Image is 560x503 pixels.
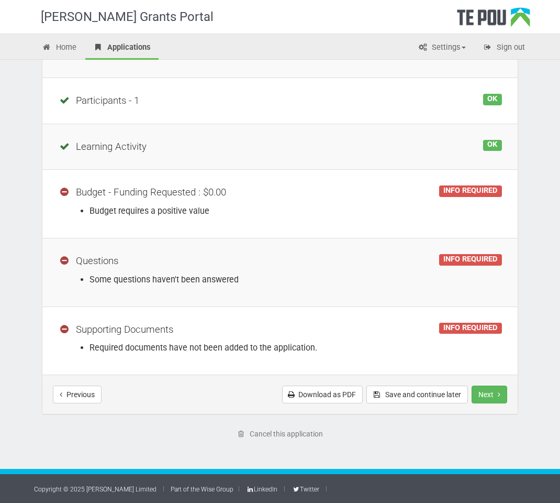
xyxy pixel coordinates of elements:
div: Supporting Documents [58,323,502,337]
a: Home [34,37,84,60]
li: Required documents have not been added to the application. [89,342,502,354]
a: LinkedIn [246,486,277,493]
button: Save and continue later [366,386,468,403]
div: Learning Activity [58,140,502,154]
div: INFO REQUIRED [439,323,502,334]
div: Questions [58,254,502,268]
div: OK [483,94,502,105]
a: Sign out [475,37,533,60]
a: Applications [85,37,159,60]
a: Cancel this application [231,425,330,443]
a: Copyright © 2025 [PERSON_NAME] Limited [34,486,156,493]
div: Budget - Funding Requested : $0.00 [58,185,502,200]
a: Download as PDF [282,386,363,403]
button: Next step [472,386,507,403]
div: Participants - 1 [58,94,502,108]
div: OK [483,140,502,151]
div: INFO REQUIRED [439,254,502,266]
li: Some questions haven't been answered [89,274,502,286]
a: Part of the Wise Group [171,486,233,493]
a: Twitter [292,486,319,493]
li: Budget requires a positive value [89,205,502,217]
div: Te Pou Logo [457,7,530,34]
button: Previous step [53,386,102,403]
a: Settings [410,37,474,60]
div: INFO REQUIRED [439,185,502,197]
